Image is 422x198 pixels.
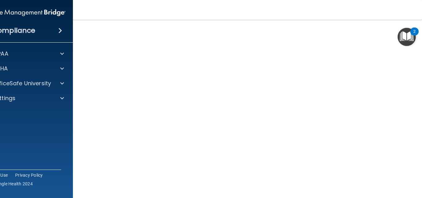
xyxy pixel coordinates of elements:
button: Open Resource Center, 2 new notifications [398,28,416,46]
iframe: Drift Widget Chat Controller [391,155,415,179]
a: Privacy Policy [15,172,43,178]
div: 2 [413,32,416,40]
